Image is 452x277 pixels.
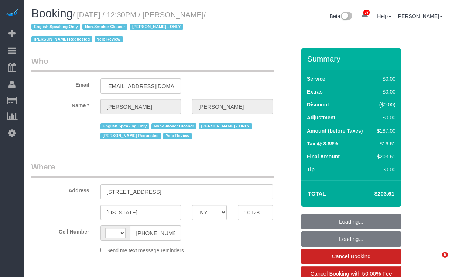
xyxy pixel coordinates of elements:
[374,75,395,83] div: $0.00
[100,78,181,94] input: Email
[301,249,401,264] a: Cancel Booking
[307,88,323,95] label: Extras
[340,12,352,21] img: New interface
[377,13,391,19] a: Help
[357,7,372,24] a: 37
[31,36,92,42] span: [PERSON_NAME] Requested
[163,133,192,139] span: Yelp Review
[130,225,181,241] input: Cell Number
[397,13,443,19] a: [PERSON_NAME]
[4,7,19,18] img: Automaid Logo
[307,140,338,147] label: Tax @ 8.88%
[374,166,395,173] div: $0.00
[31,56,274,72] legend: Who
[26,99,95,109] label: Name *
[192,99,273,114] input: Last Name
[26,78,95,88] label: Email
[26,225,95,235] label: Cell Number
[100,133,161,139] span: [PERSON_NAME] Requested
[374,114,395,121] div: $0.00
[307,114,335,121] label: Adjustment
[31,7,73,20] span: Booking
[95,36,123,42] span: Yelp Review
[130,24,183,30] span: [PERSON_NAME] - ONLY
[374,127,395,134] div: $187.00
[151,123,196,129] span: Non-Smoker Cleaner
[307,153,340,160] label: Final Amount
[374,101,395,108] div: ($0.00)
[100,123,149,129] span: English Speaking Only
[427,252,445,270] iframe: Intercom live chat
[352,191,394,197] h4: $203.61
[100,99,181,114] input: First Name
[442,252,448,258] span: 6
[330,13,353,19] a: Beta
[31,161,274,178] legend: Where
[100,205,181,220] input: City
[31,11,206,44] span: /
[82,24,127,30] span: Non-Smoker Cleaner
[307,127,363,134] label: Amount (before Taxes)
[311,270,392,277] span: Cancel Booking with 50.00% Fee
[374,153,395,160] div: $203.61
[374,88,395,95] div: $0.00
[307,75,325,83] label: Service
[31,11,206,44] small: / [DATE] / 12:30PM / [PERSON_NAME]
[308,190,326,197] strong: Total
[106,248,184,253] span: Send me text message reminders
[26,184,95,194] label: Address
[31,24,80,30] span: English Speaking Only
[307,166,315,173] label: Tip
[363,10,370,15] span: 37
[374,140,395,147] div: $16.61
[238,205,273,220] input: Zip Code
[307,101,329,108] label: Discount
[199,123,252,129] span: [PERSON_NAME] - ONLY
[307,55,397,63] h3: Summary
